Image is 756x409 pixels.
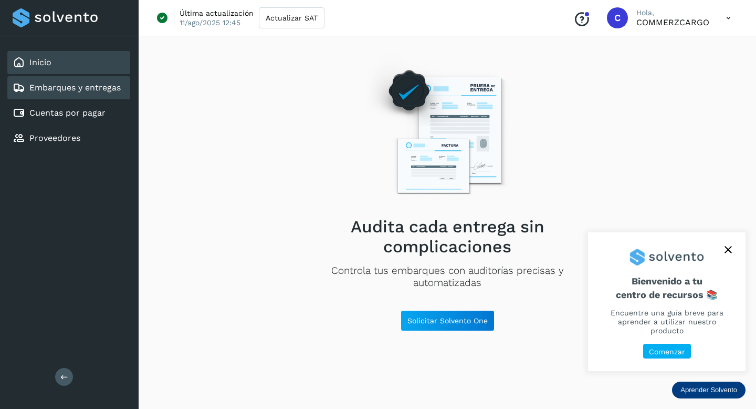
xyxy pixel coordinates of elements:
[643,344,691,359] button: Comenzar
[29,133,80,143] a: Proveedores
[7,127,130,150] div: Proveedores
[7,76,130,99] div: Embarques y entregas
[180,18,240,27] p: 11/ago/2025 12:45
[649,347,685,356] p: Comenzar
[407,317,488,324] span: Solicitar Solvento One
[180,8,254,18] p: Última actualización
[636,17,709,27] p: COMMERZCARGO
[601,275,733,300] span: Bienvenido a tu
[601,309,733,335] p: Encuentre una guía breve para aprender a utilizar nuestro producto
[298,217,597,257] h2: Audita cada entrega sin complicaciones
[588,232,745,371] div: Aprender Solvento
[636,8,709,17] p: Hola,
[680,386,737,394] p: Aprender Solvento
[7,101,130,125] div: Cuentas por pagar
[601,289,733,301] p: centro de recursos 📚
[259,7,324,28] button: Actualizar SAT
[672,382,745,398] div: Aprender Solvento
[29,57,51,67] a: Inicio
[266,14,318,22] span: Actualizar SAT
[29,83,121,93] a: Embarques y entregas
[298,265,597,289] p: Controla tus embarques con auditorías precisas y automatizadas
[356,54,538,208] img: Empty state image
[7,51,130,74] div: Inicio
[720,242,736,258] button: close,
[29,108,106,118] a: Cuentas por pagar
[401,310,495,331] button: Solicitar Solvento One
